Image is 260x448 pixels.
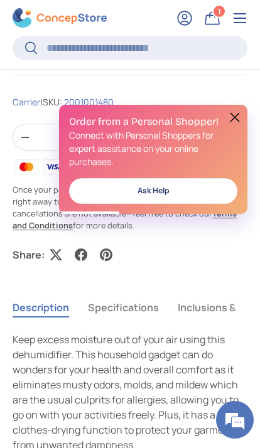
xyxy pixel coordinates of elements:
[69,115,237,129] h2: Order from a Personal Shopper!
[65,70,221,87] div: Leave a message
[13,247,45,262] p: Share:
[88,293,159,322] button: Specifications
[220,6,251,36] div: Minimize live chat window
[40,157,68,176] img: visa
[218,6,221,16] span: 1
[13,184,247,232] p: Once your payment is confirmed, we'll process your order right away to get it to you faster. Plea...
[13,157,40,176] img: master
[198,419,242,435] em: Submit
[40,96,114,108] span: |
[64,96,114,108] a: 2001001480
[13,208,237,231] a: Terms and Conditions
[69,178,237,204] a: Ask Help
[13,96,40,108] a: Carrier
[13,293,69,322] button: Description
[69,129,237,168] p: Connect with Personal Shoppers for expert assistance on your online purchases.
[43,96,62,108] span: SKU:
[6,375,254,419] textarea: Type your message and click 'Submit'
[33,174,226,301] span: We are offline. Please leave us a message.
[13,9,107,28] img: ConcepStore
